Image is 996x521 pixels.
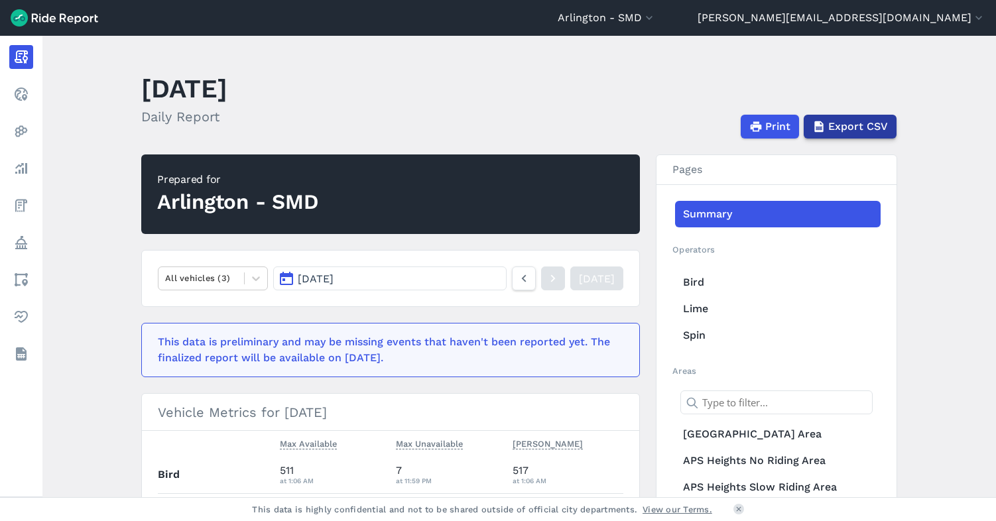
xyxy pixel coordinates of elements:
[396,463,502,487] div: 7
[675,421,881,447] a: [GEOGRAPHIC_DATA] Area
[804,115,897,139] button: Export CSV
[675,447,881,474] a: APS Heights No Riding Area
[675,296,881,322] a: Lime
[158,457,275,493] th: Bird
[396,475,502,487] div: at 11:59 PM
[675,269,881,296] a: Bird
[280,463,386,487] div: 511
[828,119,888,135] span: Export CSV
[656,155,897,185] h3: Pages
[9,82,33,106] a: Realtime
[513,475,624,487] div: at 1:06 AM
[280,436,337,449] span: Max Available
[273,266,507,290] button: [DATE]
[558,10,656,26] button: Arlington - SMD
[298,272,334,285] span: [DATE]
[9,231,33,255] a: Policy
[9,268,33,292] a: Areas
[9,342,33,366] a: Datasets
[765,119,790,135] span: Print
[643,503,712,516] a: View our Terms.
[675,474,881,500] a: APS Heights Slow Riding Area
[280,436,337,452] button: Max Available
[157,172,318,188] div: Prepared for
[9,119,33,143] a: Heatmaps
[672,365,881,377] h2: Areas
[9,305,33,329] a: Health
[513,436,583,449] span: [PERSON_NAME]
[396,436,463,452] button: Max Unavailable
[672,243,881,256] h2: Operators
[157,188,318,217] div: Arlington - SMD
[513,436,583,452] button: [PERSON_NAME]
[9,45,33,69] a: Report
[9,156,33,180] a: Analyze
[675,201,881,227] a: Summary
[9,194,33,217] a: Fees
[280,475,386,487] div: at 1:06 AM
[680,390,873,414] input: Type to filter...
[675,322,881,349] a: Spin
[513,463,624,487] div: 517
[396,436,463,449] span: Max Unavailable
[741,115,799,139] button: Print
[141,70,227,107] h1: [DATE]
[11,9,98,27] img: Ride Report
[142,394,639,431] h3: Vehicle Metrics for [DATE]
[158,334,615,366] div: This data is preliminary and may be missing events that haven't been reported yet. The finalized ...
[570,266,623,290] a: [DATE]
[141,107,227,127] h2: Daily Report
[698,10,985,26] button: [PERSON_NAME][EMAIL_ADDRESS][DOMAIN_NAME]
